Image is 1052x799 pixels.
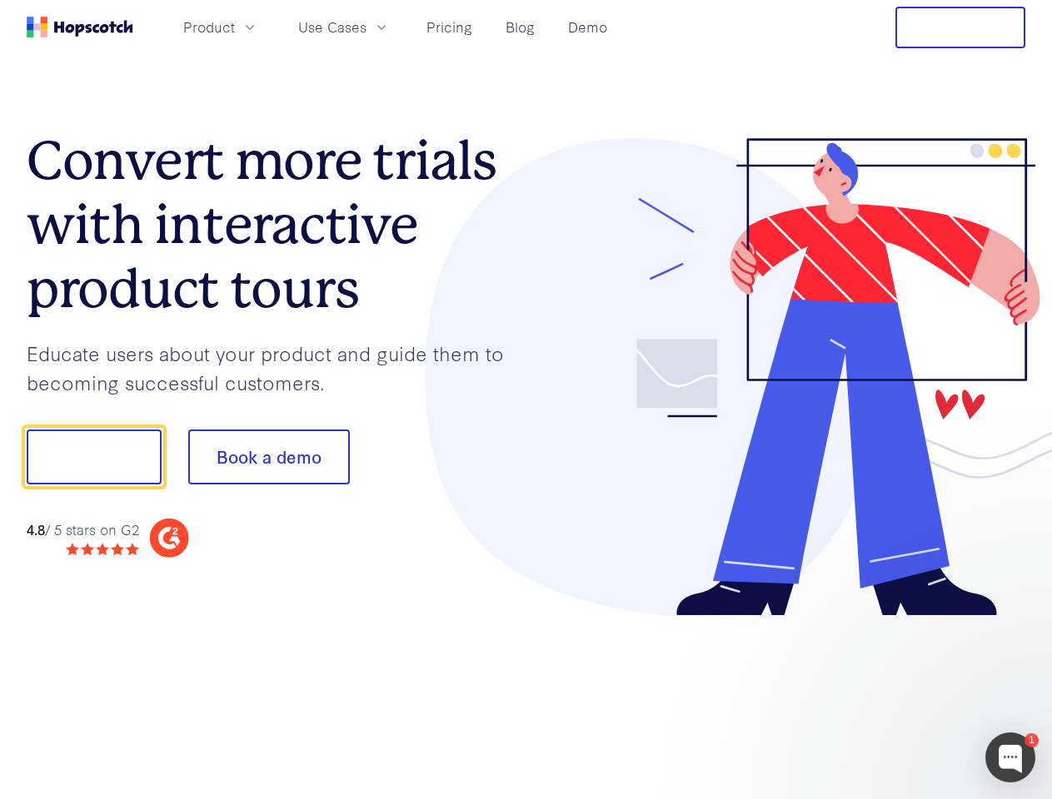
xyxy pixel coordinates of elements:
button: Use Cases [288,13,400,41]
button: Show me! [27,429,162,484]
button: Free Trial [895,7,1025,48]
div: 1 [1025,733,1039,747]
strong: 4.8 [27,519,45,538]
button: Product [173,13,268,41]
h1: Convert more trials with interactive product tours [27,129,526,320]
p: Educate users about your product and guide them to becoming successful customers. [27,339,526,396]
a: Pricing [420,13,479,41]
div: / 5 stars on G2 [27,519,139,540]
a: Home [27,17,133,37]
span: Product [183,17,235,37]
a: Blog [499,13,541,41]
span: Use Cases [298,17,366,37]
a: Demo [561,13,614,41]
button: Book a demo [188,429,350,484]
